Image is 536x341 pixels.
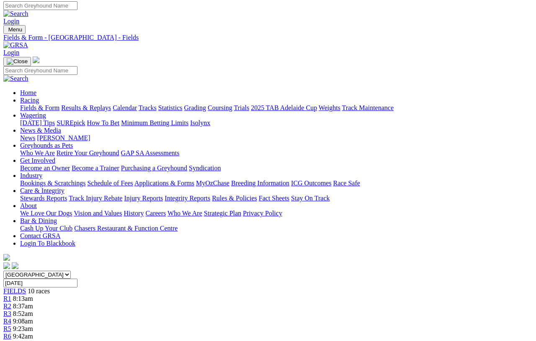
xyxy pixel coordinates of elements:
[165,195,210,202] a: Integrity Reports
[20,89,36,96] a: Home
[190,119,210,126] a: Isolynx
[57,149,119,156] a: Retire Your Greyhound
[3,295,11,302] a: R1
[3,333,11,340] a: R6
[20,134,533,142] div: News & Media
[13,325,33,332] span: 9:23am
[196,179,229,187] a: MyOzChase
[184,104,206,111] a: Grading
[20,225,533,232] div: Bar & Dining
[74,225,178,232] a: Chasers Restaurant & Function Centre
[20,134,35,141] a: News
[189,164,221,172] a: Syndication
[291,195,330,202] a: Stay On Track
[13,303,33,310] span: 8:37am
[20,210,533,217] div: About
[13,333,33,340] span: 9:42am
[20,164,533,172] div: Get Involved
[121,164,187,172] a: Purchasing a Greyhound
[158,104,183,111] a: Statistics
[234,104,249,111] a: Trials
[121,149,180,156] a: GAP SA Assessments
[7,58,28,65] img: Close
[20,142,73,149] a: Greyhounds as Pets
[113,104,137,111] a: Calendar
[167,210,202,217] a: Who We Are
[20,172,42,179] a: Industry
[3,325,11,332] a: R5
[3,57,31,66] button: Toggle navigation
[3,262,10,269] img: facebook.svg
[20,127,61,134] a: News & Media
[61,104,111,111] a: Results & Replays
[20,179,85,187] a: Bookings & Scratchings
[3,303,11,310] a: R2
[20,119,55,126] a: [DATE] Tips
[204,210,241,217] a: Strategic Plan
[121,119,188,126] a: Minimum Betting Limits
[20,104,533,112] div: Racing
[333,179,360,187] a: Race Safe
[13,318,33,325] span: 9:08am
[3,25,26,34] button: Toggle navigation
[243,210,282,217] a: Privacy Policy
[3,41,28,49] img: GRSA
[20,112,46,119] a: Wagering
[231,179,289,187] a: Breeding Information
[74,210,122,217] a: Vision and Values
[3,66,77,75] input: Search
[20,164,70,172] a: Become an Owner
[124,210,144,217] a: History
[20,157,55,164] a: Get Involved
[259,195,289,202] a: Fact Sheets
[13,310,33,317] span: 8:52am
[13,295,33,302] span: 8:13am
[28,287,50,295] span: 10 races
[3,310,11,317] a: R3
[291,179,331,187] a: ICG Outcomes
[20,210,72,217] a: We Love Our Dogs
[208,104,232,111] a: Coursing
[3,279,77,287] input: Select date
[20,119,533,127] div: Wagering
[145,210,166,217] a: Careers
[69,195,122,202] a: Track Injury Rebate
[251,104,317,111] a: 2025 TAB Adelaide Cup
[134,179,194,187] a: Applications & Forms
[3,318,11,325] a: R4
[20,240,75,247] a: Login To Blackbook
[3,34,533,41] a: Fields & Form - [GEOGRAPHIC_DATA] - Fields
[20,195,533,202] div: Care & Integrity
[342,104,394,111] a: Track Maintenance
[20,104,59,111] a: Fields & Form
[212,195,257,202] a: Rules & Policies
[20,232,60,239] a: Contact GRSA
[87,179,133,187] a: Schedule of Fees
[3,75,28,82] img: Search
[20,217,57,224] a: Bar & Dining
[72,164,119,172] a: Become a Trainer
[20,202,37,209] a: About
[57,119,85,126] a: SUREpick
[124,195,163,202] a: Injury Reports
[319,104,340,111] a: Weights
[3,18,19,25] a: Login
[3,254,10,261] img: logo-grsa-white.png
[3,287,26,295] a: FIELDS
[3,10,28,18] img: Search
[3,49,19,56] a: Login
[3,1,77,10] input: Search
[33,56,39,63] img: logo-grsa-white.png
[20,149,533,157] div: Greyhounds as Pets
[87,119,120,126] a: How To Bet
[20,179,533,187] div: Industry
[20,225,72,232] a: Cash Up Your Club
